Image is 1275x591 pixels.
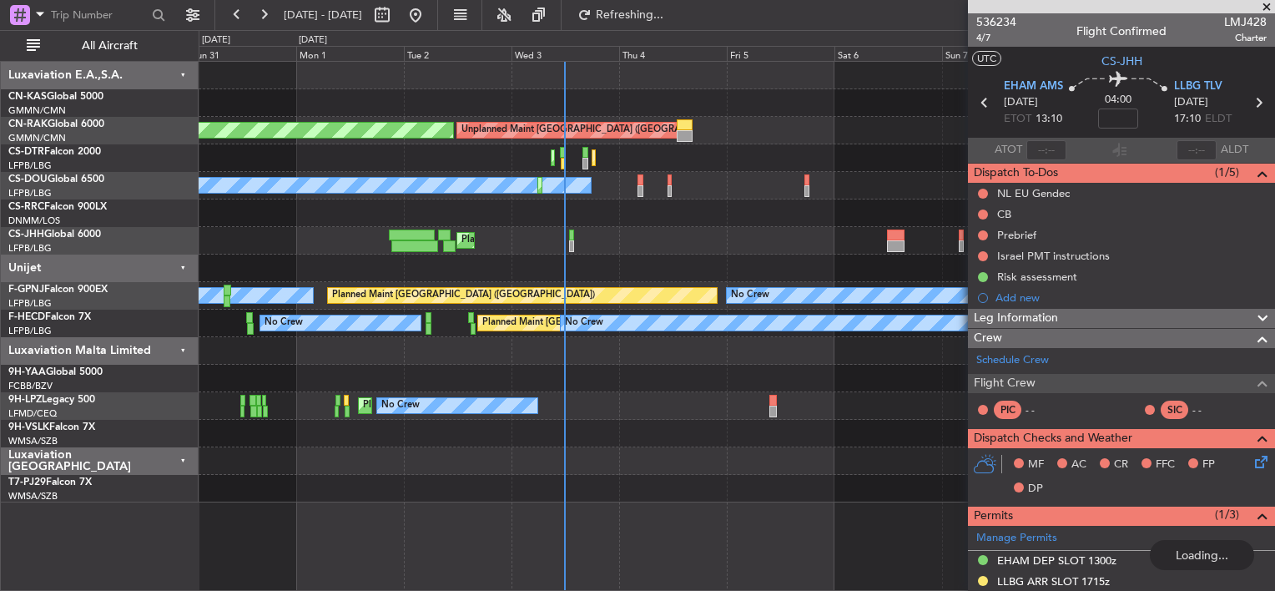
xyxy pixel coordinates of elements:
a: CS-RRCFalcon 900LX [8,202,107,212]
div: No Crew [265,311,303,336]
span: Flight Crew [974,374,1036,393]
div: LLBG ARR SLOT 1715z [997,574,1110,588]
div: EHAM DEP SLOT 1300z [997,553,1116,568]
div: Planned Maint [GEOGRAPHIC_DATA] ([GEOGRAPHIC_DATA]) [332,283,595,308]
div: [DATE] [299,33,327,48]
span: Leg Information [974,309,1058,328]
div: SIC [1161,401,1188,419]
span: CS-RRC [8,202,44,212]
span: Charter [1224,31,1267,45]
span: 9H-LPZ [8,395,42,405]
span: Crew [974,329,1002,348]
div: Planned Maint Nice ([GEOGRAPHIC_DATA]) [363,393,549,418]
a: CS-DTRFalcon 2000 [8,147,101,157]
a: CN-KASGlobal 5000 [8,92,103,102]
a: LFPB/LBG [8,297,52,310]
span: Dispatch Checks and Weather [974,429,1132,448]
a: LFPB/LBG [8,187,52,200]
button: UTC [972,51,1001,66]
div: [DATE] [202,33,230,48]
span: ALDT [1221,142,1248,159]
a: WMSA/SZB [8,435,58,447]
div: Wed 3 [512,46,619,61]
a: F-GPNJFalcon 900EX [8,285,108,295]
span: CS-DOU [8,174,48,184]
span: 9H-VSLK [8,422,49,432]
input: --:-- [1026,140,1066,160]
div: Sat 6 [834,46,942,61]
span: CS-JHH [1101,53,1142,70]
span: Dispatch To-Dos [974,164,1058,183]
a: FCBB/BZV [8,380,53,392]
span: EHAM AMS [1004,78,1063,95]
span: All Aircraft [43,40,176,52]
a: WMSA/SZB [8,490,58,503]
span: Refreshing... [595,9,665,21]
button: All Aircraft [18,33,181,59]
div: Loading... [1150,540,1254,570]
span: AC [1071,457,1086,473]
div: No Crew [731,283,769,308]
div: - - [1026,402,1063,417]
a: LFPB/LBG [8,325,52,337]
span: FFC [1156,457,1175,473]
span: CN-RAK [8,119,48,129]
a: GMMN/CMN [8,132,66,144]
div: CB [997,207,1011,221]
div: No Crew [565,311,603,336]
span: LMJ428 [1224,13,1267,31]
div: Thu 4 [619,46,727,61]
span: DP [1028,481,1043,498]
a: T7-PJ29Falcon 7X [8,477,92,487]
a: 9H-LPZLegacy 500 [8,395,95,405]
span: 4/7 [976,31,1016,45]
span: ETOT [1004,111,1031,128]
span: Permits [974,507,1013,526]
span: [DATE] [1174,94,1208,111]
a: DNMM/LOS [8,215,60,227]
a: F-HECDFalcon 7X [8,312,91,322]
div: Risk assessment [997,270,1077,284]
a: CS-DOUGlobal 6500 [8,174,104,184]
div: Flight Confirmed [1076,23,1167,40]
div: Planned Maint [GEOGRAPHIC_DATA] ([GEOGRAPHIC_DATA]) [461,228,724,253]
span: CR [1114,457,1128,473]
span: F-GPNJ [8,285,44,295]
input: Trip Number [51,3,147,28]
div: Israel PMT instructions [997,249,1110,263]
div: Add new [995,290,1267,305]
div: Fri 5 [727,46,834,61]
span: (1/3) [1215,506,1239,523]
span: ELDT [1205,111,1232,128]
a: Schedule Crew [976,352,1049,369]
span: CS-JHH [8,230,44,240]
button: Refreshing... [570,2,670,28]
div: Sun 31 [189,46,296,61]
a: 9H-VSLKFalcon 7X [8,422,95,432]
span: F-HECD [8,312,45,322]
span: T7-PJ29 [8,477,46,487]
a: CN-RAKGlobal 6000 [8,119,104,129]
div: NL EU Gendec [997,186,1070,200]
a: LFMD/CEQ [8,407,57,420]
span: CS-DTR [8,147,44,157]
a: LFPB/LBG [8,242,52,255]
span: [DATE] - [DATE] [284,8,362,23]
div: PIC [994,401,1021,419]
a: CS-JHHGlobal 6000 [8,230,101,240]
div: Sun 7 [942,46,1050,61]
div: Unplanned Maint [GEOGRAPHIC_DATA] ([GEOGRAPHIC_DATA]) [461,118,736,143]
span: FP [1202,457,1215,473]
a: GMMN/CMN [8,104,66,117]
span: 13:10 [1036,111,1062,128]
div: - - [1192,402,1230,417]
span: 04:00 [1105,92,1131,109]
a: LFPB/LBG [8,159,52,172]
span: CN-KAS [8,92,47,102]
span: LLBG TLV [1174,78,1222,95]
span: [DATE] [1004,94,1038,111]
a: 9H-YAAGlobal 5000 [8,367,103,377]
div: Tue 2 [404,46,512,61]
div: Planned Maint [GEOGRAPHIC_DATA] ([GEOGRAPHIC_DATA]) [482,311,745,336]
span: 536234 [976,13,1016,31]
